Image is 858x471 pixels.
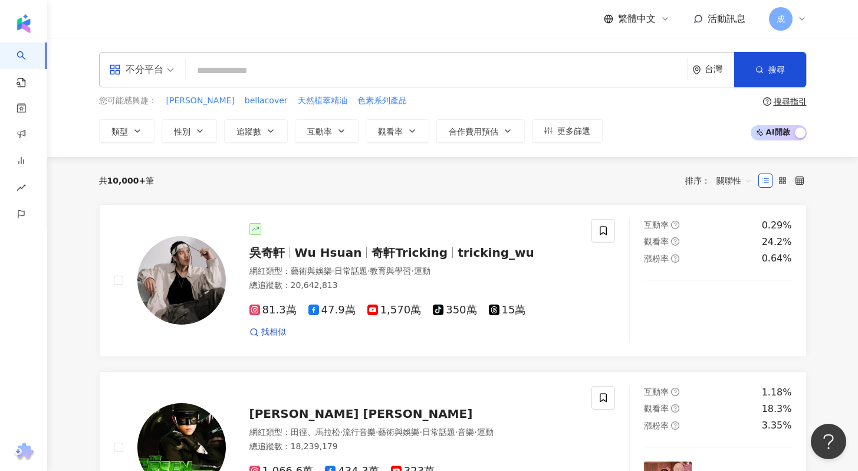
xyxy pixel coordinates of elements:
[99,176,154,185] div: 共 筆
[762,386,792,399] div: 1.18%
[694,295,742,342] img: post-image
[644,254,669,263] span: 漲粉率
[419,427,422,437] span: ·
[474,427,476,437] span: ·
[644,404,669,413] span: 觀看率
[762,252,792,265] div: 0.64%
[744,295,792,342] img: post-image
[291,266,332,276] span: 藝術與娛樂
[411,266,413,276] span: ·
[644,421,669,430] span: 漲粉率
[449,127,498,136] span: 合作費用預估
[762,403,792,416] div: 18.3%
[477,427,494,437] span: 運動
[618,12,656,25] span: 繁體中文
[297,94,348,107] button: 天然植萃精油
[261,326,286,338] span: 找相似
[762,219,792,232] div: 0.29%
[99,204,807,357] a: KOL Avatar吳奇軒Wu Hsuan奇軒Trickingtricking_wu網紅類型：藝術與娛樂·日常話題·教育與學習·運動總追蹤數：20,642,81381.3萬47.9萬1,570萬...
[109,60,163,79] div: 不分平台
[644,295,692,342] img: post-image
[762,419,792,432] div: 3.35%
[436,119,525,143] button: 合作費用預估
[295,246,362,260] span: Wu Hsuan
[245,95,288,107] span: bellacover
[166,95,235,107] span: [PERSON_NAME]
[458,246,534,260] span: tricking_wu
[249,266,578,277] div: 網紅類型 ：
[644,237,669,246] span: 觀看率
[671,404,679,413] span: question-circle
[414,266,430,276] span: 運動
[489,304,526,316] span: 15萬
[357,95,407,107] span: 色素系列產品
[372,246,448,260] span: 奇軒Tricking
[557,126,590,136] span: 更多篩選
[249,407,473,421] span: [PERSON_NAME] [PERSON_NAME]
[334,266,367,276] span: 日常話題
[367,304,422,316] span: 1,570萬
[236,127,261,136] span: 追蹤數
[774,97,807,106] div: 搜尋指引
[671,388,679,396] span: question-circle
[340,427,343,437] span: ·
[378,127,403,136] span: 觀看率
[367,266,370,276] span: ·
[174,127,190,136] span: 性別
[12,443,35,462] img: chrome extension
[298,95,347,107] span: 天然植萃精油
[532,119,603,143] button: 更多篩選
[378,427,419,437] span: 藝術與娛樂
[291,427,340,437] span: 田徑、馬拉松
[99,119,154,143] button: 類型
[768,65,785,74] span: 搜尋
[14,14,33,33] img: logo icon
[671,237,679,246] span: question-circle
[249,280,578,292] div: 總追蹤數 ： 20,642,813
[644,220,669,230] span: 互動率
[332,266,334,276] span: ·
[716,171,752,190] span: 關聯性
[644,387,669,397] span: 互動率
[762,235,792,248] div: 24.2%
[422,427,455,437] span: 日常話題
[343,427,376,437] span: 流行音樂
[249,427,578,439] div: 網紅類型 ：
[692,66,701,74] span: environment
[705,64,734,74] div: 台灣
[671,421,679,430] span: question-circle
[763,97,771,106] span: question-circle
[366,119,429,143] button: 觀看率
[137,236,226,325] img: KOL Avatar
[433,304,476,316] span: 350萬
[671,221,679,229] span: question-circle
[307,127,332,136] span: 互動率
[455,427,458,437] span: ·
[99,95,157,107] span: 您可能感興趣：
[107,176,146,185] span: 10,000+
[376,427,378,437] span: ·
[671,254,679,263] span: question-circle
[109,64,121,76] span: appstore
[224,119,288,143] button: 追蹤數
[777,12,785,25] span: 成
[370,266,411,276] span: 教育與學習
[111,127,128,136] span: 類型
[295,119,359,143] button: 互動率
[244,94,288,107] button: bellacover
[249,246,285,260] span: 吳奇軒
[17,42,40,89] a: search
[685,171,758,190] div: 排序：
[166,94,235,107] button: [PERSON_NAME]
[17,176,26,202] span: rise
[249,326,286,338] a: 找相似
[708,13,745,24] span: 活動訊息
[458,427,474,437] span: 音樂
[249,304,297,316] span: 81.3萬
[734,52,806,87] button: 搜尋
[308,304,356,316] span: 47.9萬
[357,94,407,107] button: 色素系列產品
[811,424,846,459] iframe: Help Scout Beacon - Open
[249,441,578,453] div: 總追蹤數 ： 18,239,179
[162,119,217,143] button: 性別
